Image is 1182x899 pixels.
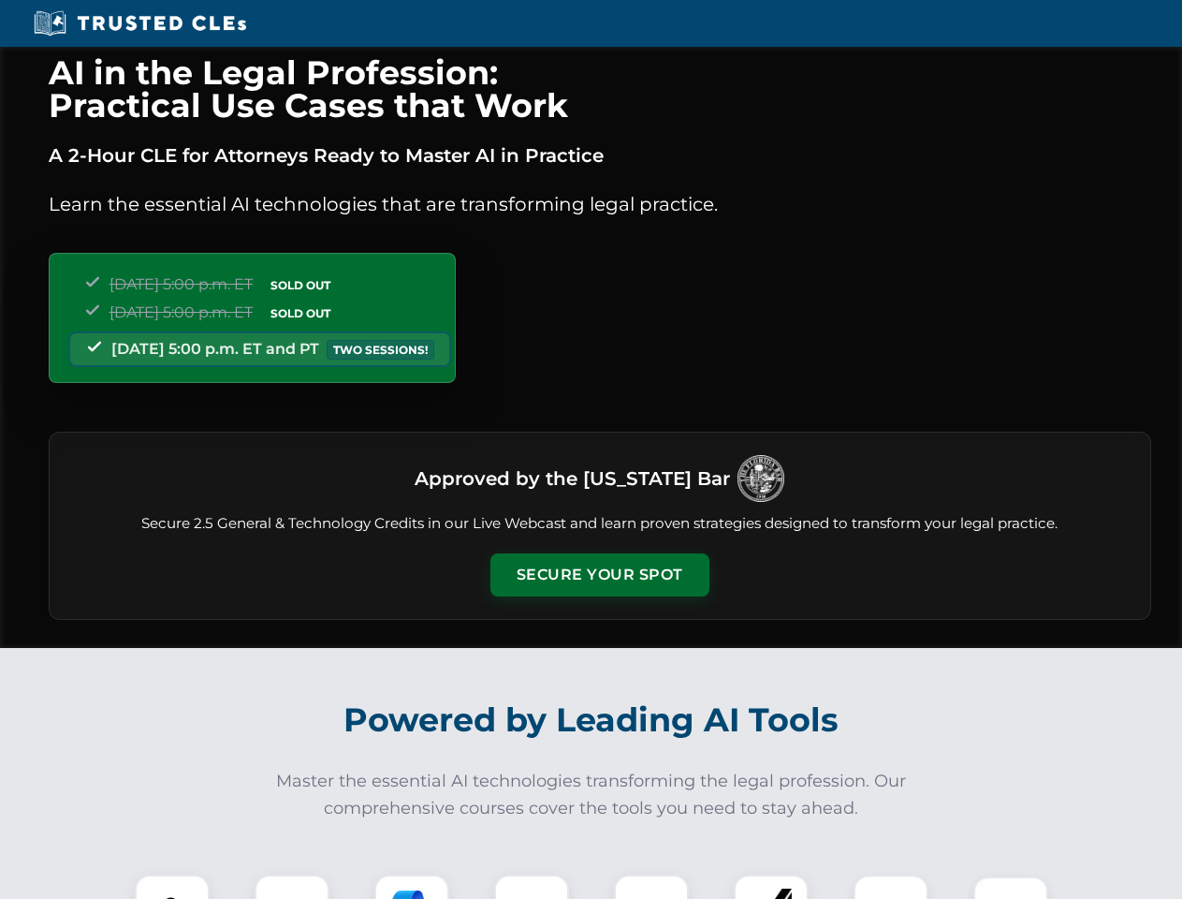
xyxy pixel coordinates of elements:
p: Learn the essential AI technologies that are transforming legal practice. [49,189,1151,219]
span: SOLD OUT [264,303,337,323]
img: Trusted CLEs [28,9,252,37]
p: Master the essential AI technologies transforming the legal profession. Our comprehensive courses... [264,768,919,822]
p: A 2-Hour CLE for Attorneys Ready to Master AI in Practice [49,140,1151,170]
h1: AI in the Legal Profession: Practical Use Cases that Work [49,56,1151,122]
p: Secure 2.5 General & Technology Credits in our Live Webcast and learn proven strategies designed ... [72,513,1128,535]
img: Logo [737,455,784,502]
h3: Approved by the [US_STATE] Bar [415,462,730,495]
span: SOLD OUT [264,275,337,295]
span: [DATE] 5:00 p.m. ET [109,275,253,293]
span: [DATE] 5:00 p.m. ET [109,303,253,321]
h2: Powered by Leading AI Tools [73,687,1110,753]
button: Secure Your Spot [490,553,709,597]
